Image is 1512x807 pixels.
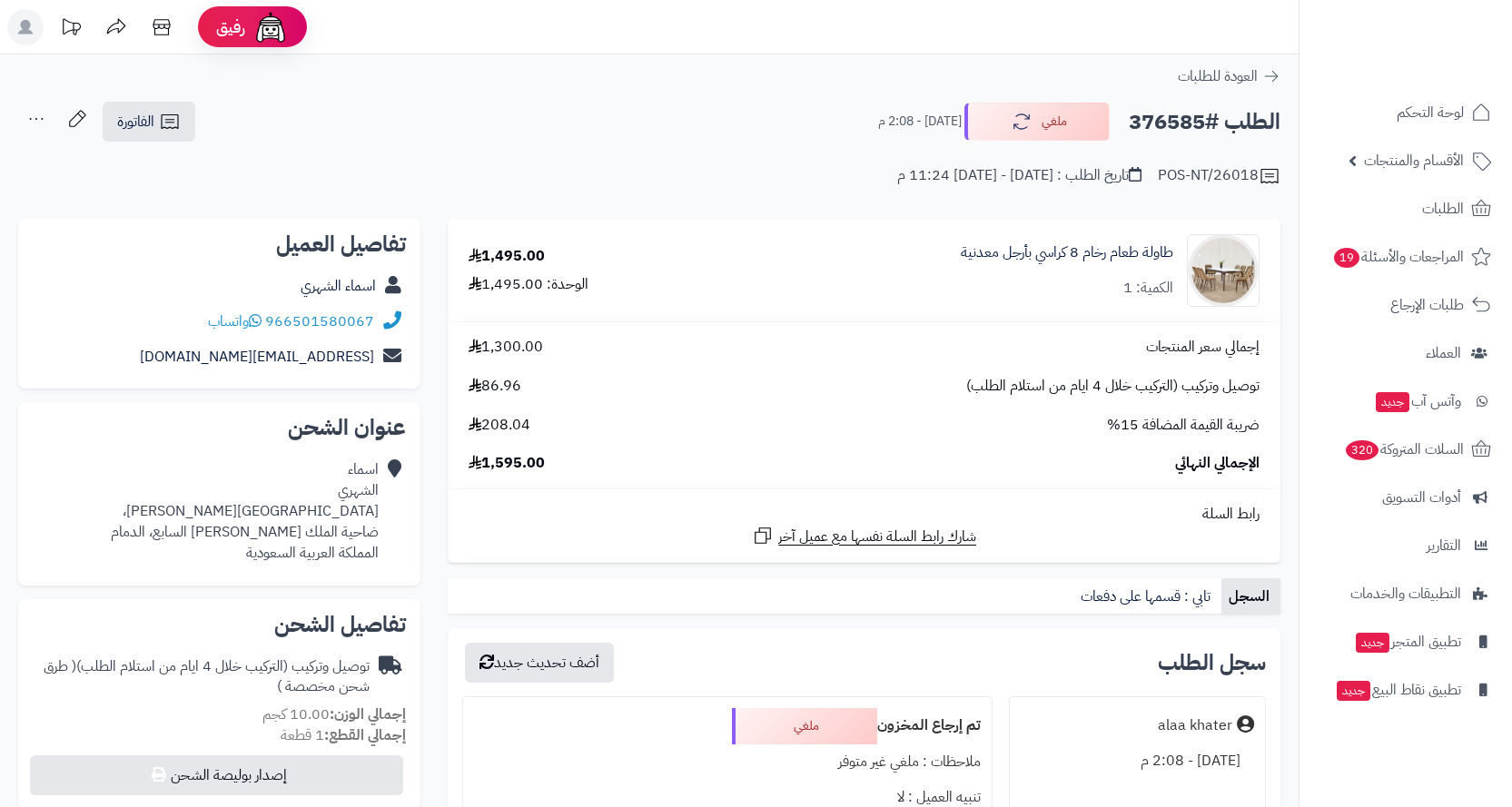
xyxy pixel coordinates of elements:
span: طلبات الإرجاع [1390,292,1464,318]
span: 86.96 [469,376,521,397]
a: تابي : قسمها على دفعات [1073,578,1221,615]
span: جديد [1337,681,1370,701]
span: 208.04 [469,415,530,436]
a: الطلبات [1310,187,1501,231]
a: تطبيق المتجرجديد [1310,620,1501,664]
div: ملغي [732,708,877,744]
span: رفيق [216,16,245,38]
a: 966501580067 [265,310,374,332]
a: السلات المتروكة320 [1310,428,1501,471]
a: التطبيقات والخدمات [1310,572,1501,615]
div: alaa khater [1158,715,1232,736]
div: تاريخ الطلب : [DATE] - [DATE] 11:24 م [897,165,1141,186]
span: وآتس آب [1374,389,1461,414]
small: 1 قطعة [281,724,406,746]
button: إصدار بوليصة الشحن [30,755,403,795]
span: شارك رابط السلة نفسها مع عميل آخر [778,527,976,547]
span: السلات المتروكة [1344,437,1464,462]
a: طاولة طعام رخام 8 كراسي بأرجل معدنية [961,242,1173,263]
a: العملاء [1310,331,1501,375]
div: رابط السلة [455,504,1273,525]
h3: سجل الطلب [1158,652,1266,674]
span: الفاتورة [117,111,154,133]
a: السجل [1221,578,1280,615]
div: ملاحظات : ملغي غير متوفر [474,744,981,780]
a: وآتس آبجديد [1310,379,1501,423]
span: المراجعات والأسئلة [1332,244,1464,270]
span: ( طرق شحن مخصصة ) [44,655,370,698]
span: الإجمالي النهائي [1175,453,1260,474]
a: شارك رابط السلة نفسها مع عميل آخر [752,525,976,547]
a: العودة للطلبات [1178,65,1280,87]
img: 1752664082-1-90x90.jpg [1188,234,1259,307]
span: 1,595.00 [469,453,545,474]
span: التقارير [1427,533,1461,558]
a: تحديثات المنصة [48,9,94,50]
span: ضريبة القيمة المضافة 15% [1107,415,1260,436]
a: طلبات الإرجاع [1310,283,1501,327]
div: اسماء الشهري [GEOGRAPHIC_DATA][PERSON_NAME]، ضاحية الملك [PERSON_NAME] السابع، الدمام المملكة الع... [111,459,379,563]
span: إجمالي سعر المنتجات [1146,337,1260,358]
small: [DATE] - 2:08 م [878,113,962,131]
div: الوحدة: 1,495.00 [469,274,588,295]
span: جديد [1356,633,1389,653]
strong: إجمالي القطع: [324,724,406,746]
a: اسماء الشهري [301,275,376,297]
a: واتساب [208,310,262,332]
h2: الطلب #376585 [1129,103,1280,141]
a: المراجعات والأسئلة19 [1310,235,1501,279]
a: تطبيق نقاط البيعجديد [1310,668,1501,712]
span: الطلبات [1422,196,1464,221]
button: أضف تحديث جديد [465,643,614,683]
span: جديد [1376,392,1409,412]
small: 10.00 كجم [262,704,406,725]
span: 320 [1346,440,1379,460]
div: [DATE] - 2:08 م [1021,743,1254,779]
span: تطبيق نقاط البيع [1335,677,1461,703]
span: توصيل وتركيب (التركيب خلال 4 ايام من استلام الطلب) [966,376,1260,397]
span: العملاء [1426,340,1461,366]
span: الأقسام والمنتجات [1364,148,1464,173]
span: تطبيق المتجر [1354,629,1461,654]
a: أدوات التسويق [1310,476,1501,519]
div: 1,495.00 [469,246,545,267]
b: تم إرجاع المخزون [877,714,981,736]
h2: تفاصيل العميل [33,233,406,255]
a: الفاتورة [103,102,195,142]
a: التقارير [1310,524,1501,567]
div: الكمية: 1 [1123,278,1173,299]
strong: إجمالي الوزن: [330,704,406,725]
div: توصيل وتركيب (التركيب خلال 4 ايام من استلام الطلب) [33,656,370,698]
a: [EMAIL_ADDRESS][DOMAIN_NAME] [140,346,374,368]
span: لوحة التحكم [1397,100,1464,125]
button: ملغي [964,103,1110,141]
span: التطبيقات والخدمات [1350,581,1461,606]
span: أدوات التسويق [1382,485,1461,510]
h2: عنوان الشحن [33,417,406,438]
span: العودة للطلبات [1178,65,1258,87]
div: POS-NT/26018 [1158,165,1280,187]
span: 19 [1334,248,1359,268]
img: ai-face.png [252,9,289,45]
a: لوحة التحكم [1310,91,1501,134]
span: 1,300.00 [469,337,543,358]
h2: تفاصيل الشحن [33,614,406,635]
